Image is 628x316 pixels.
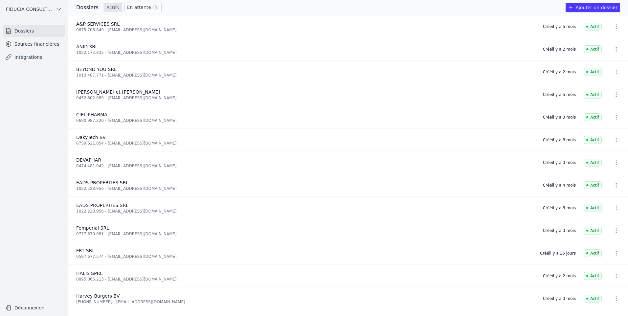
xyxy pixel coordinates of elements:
div: 1022.228.956 - [EMAIL_ADDRESS][DOMAIN_NAME] [76,209,535,214]
a: Actifs [104,3,122,12]
span: Actif [584,249,602,257]
a: Dossiers [3,25,65,37]
div: Créé il y a 5 mois [543,92,576,97]
div: 1022.172.835 - [EMAIL_ADDRESS][DOMAIN_NAME] [76,50,535,55]
button: Déconnexion [3,303,65,313]
span: CIEL PHARMA [76,112,107,117]
span: Actif [584,227,602,235]
div: Créé il y a 3 mois [543,228,576,233]
span: BEYOND YOU SRL [76,67,117,72]
div: Créé il y a 16 jours [540,251,576,256]
div: Créé il y a 5 mois [543,24,576,29]
span: Actif [584,91,602,99]
div: Créé il y a 3 mois [543,137,576,143]
div: 0777.670.081 - [EMAIL_ADDRESS][DOMAIN_NAME] [76,231,535,237]
span: HALIS SPRL [76,271,102,276]
div: Créé il y a 3 mois [543,160,576,165]
div: Créé il y a 2 mois [543,47,576,52]
div: [PHONE_NUMBER] - [EMAIL_ADDRESS][DOMAIN_NAME] [76,299,535,305]
div: 0759.621.054 - [EMAIL_ADDRESS][DOMAIN_NAME] [76,141,535,146]
div: Créé il y a 2 mois [543,69,576,75]
span: EADS PROPERTIES SRL [76,180,128,185]
div: Créé il y a 3 mois [543,205,576,211]
span: Actif [584,272,602,280]
span: Harvey Burgers BV [76,293,120,299]
span: Femperial SRL [76,225,109,231]
button: FIDUCIA CONSULTING SRL [3,4,65,14]
span: DakyTech BV [76,135,106,140]
span: Actif [584,136,602,144]
a: Sources financières [3,38,65,50]
span: Actif [584,113,602,121]
div: 0690.987.220 - [EMAIL_ADDRESS][DOMAIN_NAME] [76,118,535,123]
span: [PERSON_NAME] et [PERSON_NAME] [76,89,160,95]
div: 0474.481.042 - [EMAIL_ADDRESS][DOMAIN_NAME] [76,163,535,169]
div: 1013.487.771 - [EMAIL_ADDRESS][DOMAIN_NAME] [76,73,535,78]
button: Ajouter un dossier [566,3,620,12]
span: Actif [584,295,602,303]
span: Actif [584,159,602,167]
div: Créé il y a 3 mois [543,296,576,301]
div: 0895.066.213 - [EMAIL_ADDRESS][DOMAIN_NAME] [76,277,535,282]
span: EADS PROPERTIES SRL [76,203,128,208]
span: Actif [584,68,602,76]
span: FRT SRL [76,248,95,253]
div: Créé il y a 2 mois [543,273,576,279]
span: ANID SRL [76,44,98,49]
span: Actif [584,45,602,53]
div: 0597.677.574 - [EMAIL_ADDRESS][DOMAIN_NAME] [76,254,532,259]
span: DEVAPHAR [76,157,101,163]
span: Actif [584,23,602,31]
div: 0452.602.889 - [EMAIL_ADDRESS][DOMAIN_NAME] [76,95,535,101]
div: Créé il y a 4 mois [543,183,576,188]
a: En attente 4 [124,3,162,12]
h3: Dossiers [76,4,99,11]
a: Intégrations [3,51,65,63]
span: A&P SERVICES SRL [76,21,120,27]
span: 4 [152,4,159,11]
div: Créé il y a 3 mois [543,115,576,120]
span: FIDUCIA CONSULTING SRL [6,6,53,12]
div: 1022.228.956 - [EMAIL_ADDRESS][DOMAIN_NAME] [76,186,535,191]
span: Actif [584,181,602,189]
div: 0675.706.849 - [EMAIL_ADDRESS][DOMAIN_NAME] [76,27,535,33]
span: Actif [584,204,602,212]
